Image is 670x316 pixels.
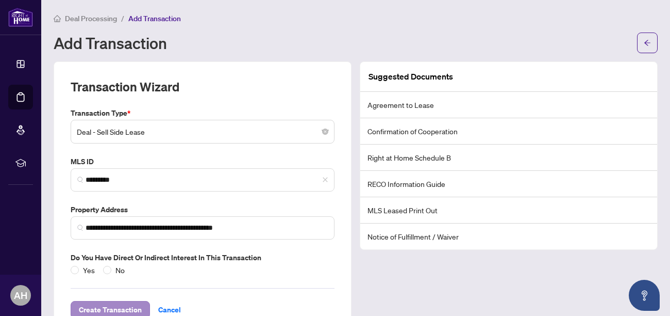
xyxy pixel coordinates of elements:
[128,14,181,23] span: Add Transaction
[77,122,328,141] span: Deal - Sell Side Lease
[360,145,657,171] li: Right at Home Schedule B
[644,39,651,46] span: arrow-left
[322,129,328,135] span: close-circle
[8,8,33,27] img: logo
[360,171,657,197] li: RECO Information Guide
[71,204,334,215] label: Property Address
[77,177,83,183] img: search_icon
[121,12,124,24] li: /
[71,107,334,119] label: Transaction Type
[368,70,453,83] article: Suggested Documents
[322,177,328,183] span: close
[111,264,129,276] span: No
[360,197,657,224] li: MLS Leased Print Out
[54,15,61,22] span: home
[79,264,99,276] span: Yes
[360,92,657,118] li: Agreement to Lease
[71,156,334,167] label: MLS ID
[360,118,657,145] li: Confirmation of Cooperation
[360,224,657,249] li: Notice of Fulfillment / Waiver
[71,78,179,95] h2: Transaction Wizard
[14,288,27,303] span: AH
[71,252,334,263] label: Do you have direct or indirect interest in this transaction
[65,14,117,23] span: Deal Processing
[77,225,83,231] img: search_icon
[54,35,167,51] h1: Add Transaction
[629,280,660,311] button: Open asap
